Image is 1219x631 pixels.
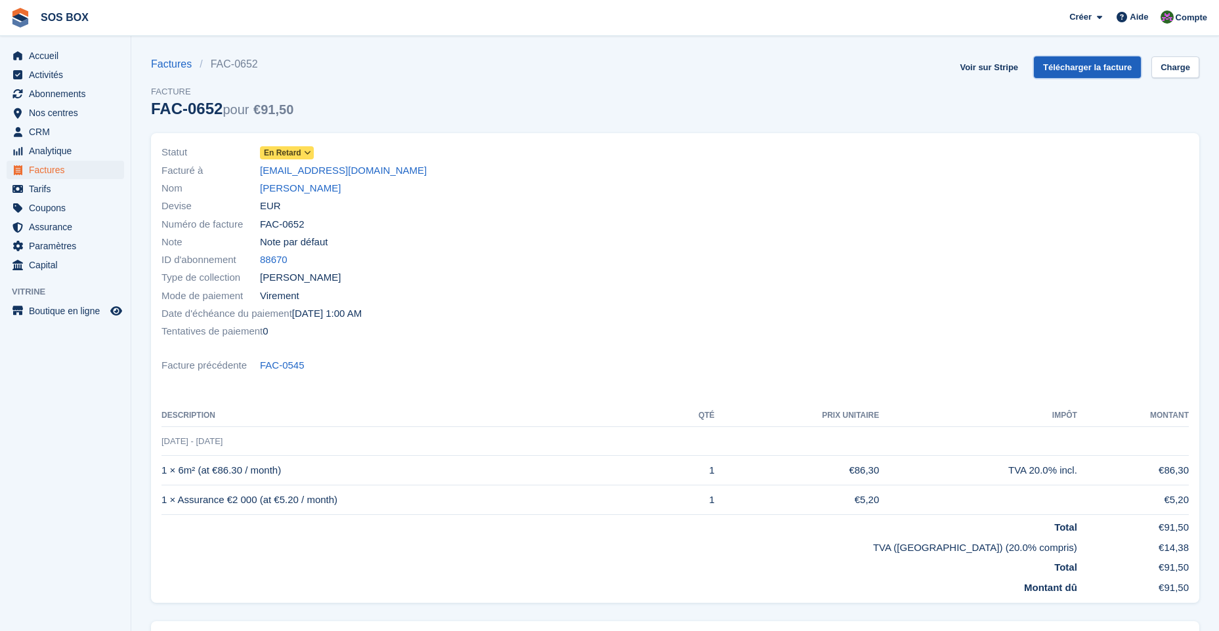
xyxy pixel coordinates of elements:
span: Numéro de facture [161,217,260,232]
span: Type de collection [161,270,260,285]
span: Facture précédente [161,358,260,373]
nav: breadcrumbs [151,56,293,72]
span: Paramètres [29,237,108,255]
span: Nos centres [29,104,108,122]
a: menu [7,256,124,274]
td: €91,50 [1077,515,1189,535]
a: FAC-0545 [260,358,305,373]
span: Boutique en ligne [29,302,108,320]
a: SOS BOX [35,7,94,28]
a: menu [7,104,124,122]
td: 1 [668,485,715,515]
span: Analytique [29,142,108,160]
strong: Total [1054,561,1077,573]
a: 88670 [260,253,288,268]
span: Accueil [29,47,108,65]
a: menu [7,199,124,217]
span: CRM [29,123,108,141]
span: Coupons [29,199,108,217]
td: €14,38 [1077,535,1189,556]
a: menu [7,180,124,198]
span: Factures [29,161,108,179]
span: Compte [1176,11,1207,24]
span: Aide [1130,10,1148,24]
span: Note par défaut [260,235,328,250]
a: menu [7,218,124,236]
span: Facture [151,85,293,98]
img: ALEXANDRE SOUBIRA [1161,10,1174,24]
td: 1 [668,456,715,485]
td: 1 × 6m² (at €86.30 / month) [161,456,668,485]
div: FAC-0652 [151,100,293,117]
span: Tarifs [29,180,108,198]
span: Assurance [29,218,108,236]
a: menu [7,142,124,160]
a: Factures [151,56,200,72]
a: menu [7,66,124,84]
a: menu [7,47,124,65]
td: €91,50 [1077,555,1189,575]
span: €91,50 [253,102,293,117]
td: €5,20 [1077,485,1189,515]
a: menu [7,237,124,255]
span: Créer [1069,10,1092,24]
th: Impôt [879,405,1077,426]
a: Charge [1151,56,1199,78]
a: menu [7,123,124,141]
th: Qté [668,405,715,426]
span: Abonnements [29,85,108,103]
a: Voir sur Stripe [954,56,1023,78]
span: [PERSON_NAME] [260,270,341,285]
span: pour [223,102,249,117]
span: En retard [264,147,301,159]
span: Activités [29,66,108,84]
span: Date d'échéance du paiement [161,306,292,321]
a: menu [7,85,124,103]
th: Description [161,405,668,426]
span: Statut [161,145,260,160]
td: €86,30 [1077,456,1189,485]
td: €5,20 [715,485,880,515]
span: Note [161,235,260,250]
th: Prix unitaire [715,405,880,426]
td: €91,50 [1077,575,1189,596]
td: €86,30 [715,456,880,485]
img: stora-icon-8386f47178a22dfd0bd8f6a31ec36ba5ce8667c1dd55bd0f319d3a0aa187defe.svg [11,8,30,28]
time: 2025-08-31 23:00:00 UTC [292,306,362,321]
div: TVA 20.0% incl. [879,463,1077,478]
a: En retard [260,145,314,160]
a: Télécharger la facture [1034,56,1141,78]
strong: Montant dû [1024,582,1077,593]
a: [PERSON_NAME] [260,181,341,196]
span: Tentatives de paiement [161,324,263,339]
span: Devise [161,199,260,214]
a: menu [7,161,124,179]
span: ID d'abonnement [161,253,260,268]
span: Virement [260,289,299,304]
span: 0 [263,324,268,339]
span: EUR [260,199,281,214]
span: Capital [29,256,108,274]
a: [EMAIL_ADDRESS][DOMAIN_NAME] [260,163,427,178]
span: Nom [161,181,260,196]
span: FAC-0652 [260,217,305,232]
strong: Total [1054,521,1077,533]
td: 1 × Assurance €2 000 (at €5.20 / month) [161,485,668,515]
span: Mode de paiement [161,289,260,304]
a: menu [7,302,124,320]
td: TVA ([GEOGRAPHIC_DATA]) (20.0% compris) [161,535,1077,556]
span: Facturé à [161,163,260,178]
a: Boutique d'aperçu [108,303,124,319]
th: Montant [1077,405,1189,426]
span: [DATE] - [DATE] [161,436,223,446]
span: Vitrine [12,285,131,298]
